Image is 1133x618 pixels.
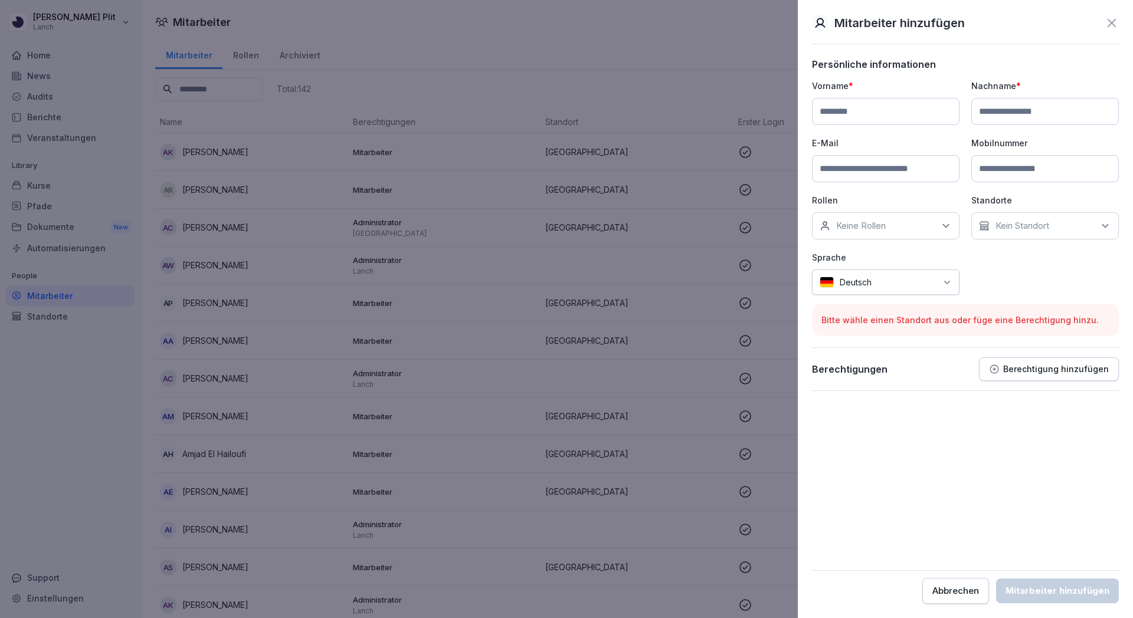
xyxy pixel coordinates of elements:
[1003,364,1109,374] p: Berechtigung hinzufügen
[996,220,1049,232] p: Kein Standort
[836,220,886,232] p: Keine Rollen
[812,80,960,92] p: Vorname
[812,269,960,295] div: Deutsch
[971,194,1119,206] p: Standorte
[834,14,965,32] p: Mitarbeiter hinzufügen
[971,80,1119,92] p: Nachname
[922,578,989,604] button: Abbrechen
[812,251,960,264] p: Sprache
[812,58,1119,70] p: Persönliche informationen
[812,363,888,375] p: Berechtigungen
[820,277,834,288] img: de.svg
[812,137,960,149] p: E-Mail
[971,137,1119,149] p: Mobilnummer
[932,584,979,597] div: Abbrechen
[996,578,1119,603] button: Mitarbeiter hinzufügen
[812,194,960,206] p: Rollen
[821,314,1109,326] p: Bitte wähle einen Standort aus oder füge eine Berechtigung hinzu.
[1006,584,1109,597] div: Mitarbeiter hinzufügen
[979,357,1119,381] button: Berechtigung hinzufügen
